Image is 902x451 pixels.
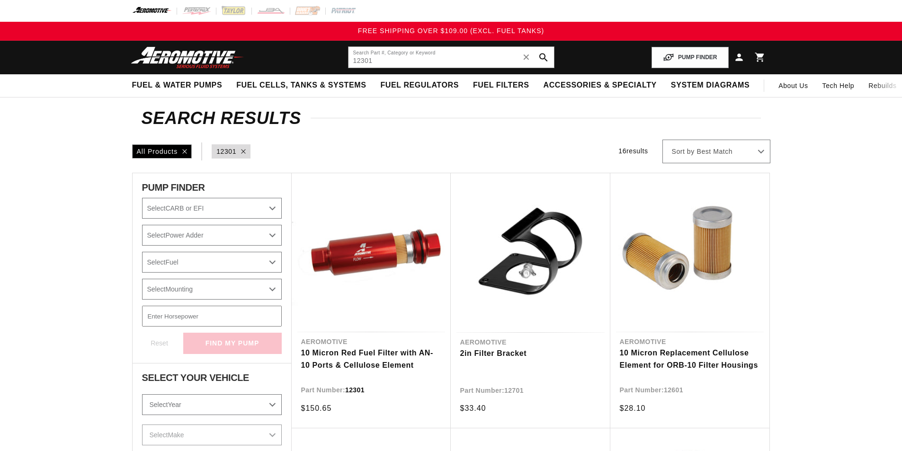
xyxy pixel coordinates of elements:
[380,80,458,90] span: Fuel Regulators
[771,74,815,97] a: About Us
[544,80,657,90] span: Accessories & Specialty
[128,46,247,69] img: Aeromotive
[132,80,223,90] span: Fuel & Water Pumps
[778,82,808,89] span: About Us
[216,146,236,157] a: 12301
[536,74,664,97] summary: Accessories & Specialty
[125,74,230,97] summary: Fuel & Water Pumps
[618,147,648,155] span: 16 results
[664,74,757,97] summary: System Diagrams
[229,74,373,97] summary: Fuel Cells, Tanks & Systems
[132,144,192,159] div: All Products
[236,80,366,90] span: Fuel Cells, Tanks & Systems
[142,252,282,273] select: Fuel
[466,74,536,97] summary: Fuel Filters
[672,147,695,157] span: Sort by
[460,347,601,360] a: 2in Filter Bracket
[620,347,760,371] a: 10 Micron Replacement Cellulose Element for ORB-10 Filter Housings
[142,279,282,300] select: Mounting
[358,27,544,35] span: FREE SHIPPING OVER $109.00 (EXCL. FUEL TANKS)
[301,347,441,371] a: 10 Micron Red Fuel Filter with AN-10 Ports & Cellulose Element
[373,74,465,97] summary: Fuel Regulators
[348,47,554,68] input: Search by Part Number, Category or Keyword
[533,47,554,68] button: search button
[652,47,728,68] button: PUMP FINDER
[473,80,529,90] span: Fuel Filters
[142,373,282,385] div: Select Your Vehicle
[822,80,855,91] span: Tech Help
[868,80,896,91] span: Rebuilds
[142,225,282,246] select: Power Adder
[671,80,750,90] span: System Diagrams
[142,306,282,327] input: Enter Horsepower
[662,140,770,163] select: Sort by
[142,183,205,192] span: PUMP FINDER
[142,394,282,415] select: Year
[142,111,761,126] h2: Search Results
[522,50,531,65] span: ✕
[815,74,862,97] summary: Tech Help
[142,424,282,445] select: Make
[142,198,282,219] select: CARB or EFI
